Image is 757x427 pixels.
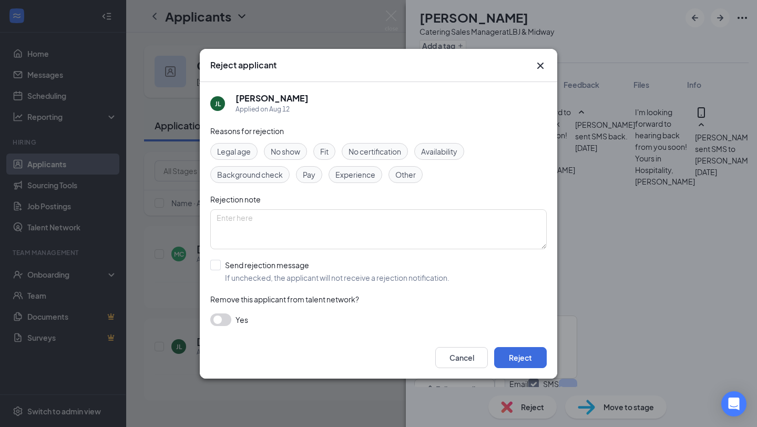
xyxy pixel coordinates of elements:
span: Yes [236,313,248,326]
span: Pay [303,169,315,180]
svg: Cross [534,59,547,72]
div: Open Intercom Messenger [721,391,746,416]
div: JL [215,99,221,108]
span: Availability [421,146,457,157]
span: Fit [320,146,329,157]
span: Remove this applicant from talent network? [210,294,359,304]
h5: [PERSON_NAME] [236,93,309,104]
span: Other [395,169,416,180]
span: No show [271,146,300,157]
span: Rejection note [210,195,261,204]
span: Background check [217,169,283,180]
span: No certification [349,146,401,157]
button: Cancel [435,347,488,368]
span: Legal age [217,146,251,157]
div: Applied on Aug 12 [236,104,309,115]
span: Experience [335,169,375,180]
button: Reject [494,347,547,368]
h3: Reject applicant [210,59,277,71]
span: Reasons for rejection [210,126,284,136]
button: Close [534,59,547,72]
